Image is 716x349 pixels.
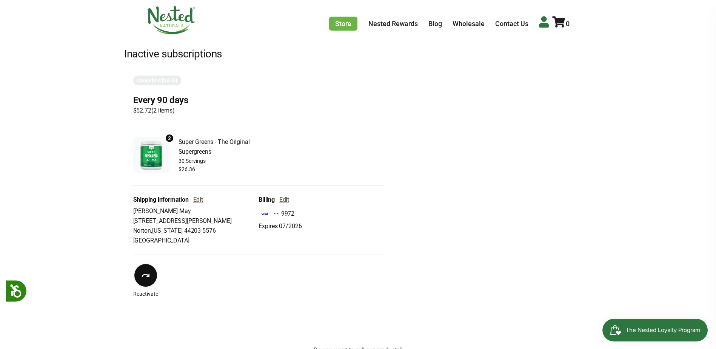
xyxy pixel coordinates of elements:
[133,94,384,116] div: Subscription for 2 items with cost $52.72. Renews Every 90 days
[137,76,177,85] span: Cancelled [DATE]
[133,195,189,205] span: Shipping information
[453,20,485,28] a: Wholesale
[552,20,570,28] a: 0
[133,94,188,106] h3: Every 90 days
[179,157,253,165] span: 30 Servings
[133,106,188,116] span: $52.72 ( 2 items )
[133,226,259,236] span: Norton , [US_STATE] 44203-5576
[259,208,271,220] img: svg%3E
[602,319,708,341] iframe: Button to open loyalty program pop-up
[274,209,294,219] span: ···· 9972
[259,221,302,231] span: Expires 07/2026
[165,134,174,143] div: 2 units of item: Super Greens - The Original Supergreens
[428,20,442,28] a: Blog
[137,141,166,170] img: Super Greens - The Original Supergreens
[179,165,195,173] span: $26.36
[124,48,393,60] h2: Inactive subscriptions
[368,20,418,28] a: Nested Rewards
[133,206,259,216] span: [PERSON_NAME] May
[133,290,158,298] span: Reactivate
[133,134,253,176] div: Subscription product: Super Greens - The Original Supergreens
[168,134,171,142] span: 2
[566,20,570,28] span: 0
[495,20,528,28] a: Contact Us
[259,195,275,205] span: Billing
[329,17,357,31] a: Store
[179,137,253,157] span: Super Greens - The Original Supergreens
[279,195,289,205] button: Edit
[133,236,259,246] span: [GEOGRAPHIC_DATA]
[193,195,203,205] button: Edit
[147,6,196,34] img: Nested Naturals
[134,264,157,287] button: Reactivate
[133,216,259,226] span: [STREET_ADDRESS][PERSON_NAME]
